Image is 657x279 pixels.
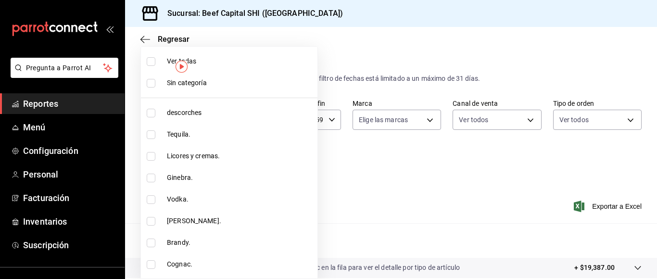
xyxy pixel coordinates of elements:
span: Brandy. [167,238,314,248]
span: Tequila. [167,129,314,139]
span: Sin categoría [167,78,314,88]
span: [PERSON_NAME]. [167,216,314,226]
img: Tooltip marker [176,61,188,73]
span: descorches [167,108,314,118]
span: Ver todas [167,56,314,66]
span: Cognac. [167,259,314,269]
span: Ginebra. [167,173,314,183]
span: Vodka. [167,194,314,204]
span: Licores y cremas. [167,151,314,161]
